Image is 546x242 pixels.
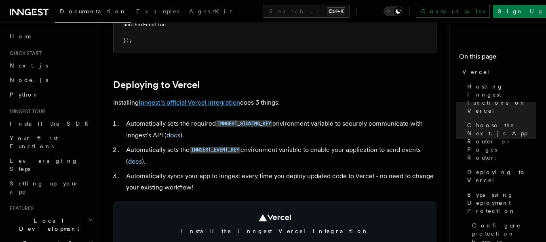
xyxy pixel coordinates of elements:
a: Documentation [55,2,131,23]
a: Deploying to Vercel [113,79,200,90]
span: Install the Inngest Vercel integration [123,227,427,235]
a: Examples [131,2,184,22]
a: Home [6,29,95,44]
a: Deploying to Vercel [464,165,536,187]
li: Automatically syncs your app to Inngest every time you deploy updated code to Vercel - no need to... [124,170,436,193]
span: Hosting Inngest functions on Vercel [467,82,536,115]
span: Examples [136,8,179,15]
a: Python [6,87,95,102]
a: Choose the Next.js App Router or Pages Router: [464,118,536,165]
a: Contact sales [416,5,490,18]
span: Vercel [462,68,490,76]
a: INNGEST_SIGNING_KEY [216,120,272,127]
span: Documentation [60,8,126,15]
a: AgentKit [184,2,237,22]
a: Next.js [6,58,95,73]
span: Python [10,91,39,98]
span: anotherFunction [123,22,166,27]
span: Your first Functions [10,135,58,149]
code: INNGEST_EVENT_KEY [190,147,240,154]
span: Inngest tour [6,108,45,115]
span: AgentKit [189,8,232,15]
a: docs [167,131,180,139]
span: Node.js [10,77,48,83]
a: Leveraging Steps [6,154,95,176]
a: Vercel [459,65,536,79]
a: Bypassing Deployment Protection [464,187,536,218]
a: Install the SDK [6,116,95,131]
kbd: Ctrl+K [327,7,345,15]
button: Search...Ctrl+K [263,5,350,18]
a: Hosting Inngest functions on Vercel [464,79,536,118]
span: Deploying to Vercel [467,168,536,184]
span: Next.js [10,62,48,69]
span: Bypassing Deployment Protection [467,191,536,215]
span: Features [6,205,34,212]
a: Inngest's official Vercel integration [139,99,240,106]
span: Quick start [6,50,42,57]
button: Toggle dark mode [384,6,403,16]
a: Your first Functions [6,131,95,154]
a: docs [128,158,142,165]
span: Install the SDK [10,120,93,127]
span: Local Development [6,217,88,233]
p: Installing does 3 things: [113,97,436,108]
button: Local Development [6,213,95,236]
span: Leveraging Steps [10,158,78,172]
span: Setting up your app [10,180,79,195]
a: Node.js [6,73,95,87]
li: Automatically sets the environment variable to enable your application to send events ( ). [124,144,436,167]
span: Choose the Next.js App Router or Pages Router: [467,121,536,162]
li: Automatically sets the required environment variable to securely communicate with Inngest's API ( ). [124,118,436,141]
span: Home [10,32,32,40]
h4: On this page [459,52,536,65]
a: Setting up your app [6,176,95,199]
span: }); [123,38,132,43]
a: INNGEST_EVENT_KEY [190,146,240,154]
span: ] [123,30,126,36]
